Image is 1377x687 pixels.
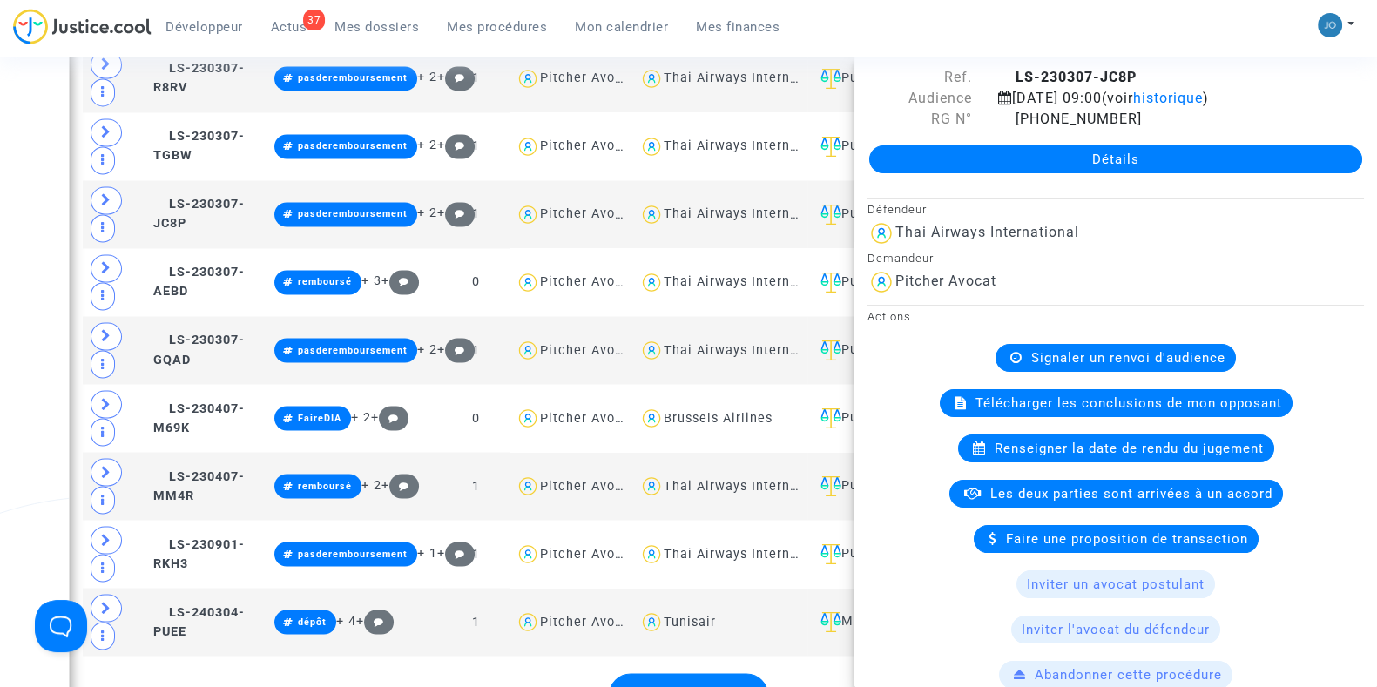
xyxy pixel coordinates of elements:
[13,9,152,44] img: jc-logo.svg
[152,14,257,40] a: Développeur
[540,206,636,221] div: Pitcher Avocat
[516,134,541,159] img: icon-user.svg
[1133,90,1203,106] span: historique
[153,333,245,367] span: LS-230307-GQAD
[813,475,899,496] div: Puteaux
[813,272,899,293] div: Puteaux
[664,71,835,85] div: Thai Airways International
[639,406,665,431] img: icon-user.svg
[71,101,84,115] img: tab_domain_overview_orange.svg
[437,545,475,560] span: +
[516,610,541,635] img: icon-user.svg
[257,14,321,40] a: 37Actus
[820,136,841,157] img: icon-faciliter-sm.svg
[35,600,87,652] iframe: Help Scout Beacon - Open
[664,342,835,357] div: Thai Airways International
[854,67,985,88] div: Ref.
[639,66,665,91] img: icon-user.svg
[165,19,243,35] span: Développeur
[575,19,668,35] span: Mon calendrier
[1031,350,1225,366] span: Signaler un renvoi d'audience
[516,66,541,91] img: icon-user.svg
[442,452,510,520] td: 1
[361,273,381,288] span: + 3
[895,273,996,289] div: Pitcher Avocat
[639,610,665,635] img: icon-user.svg
[1022,622,1210,637] span: Inviter l'avocat du défendeur
[516,202,541,227] img: icon-user.svg
[298,344,408,355] span: pasderemboursement
[664,546,835,561] div: Thai Airways International
[271,19,307,35] span: Actus
[153,197,245,231] span: LS-230307-JC8P
[998,111,1142,127] span: [PHONE_NUMBER]
[437,70,475,84] span: +
[639,202,665,227] img: icon-user.svg
[540,410,636,425] div: Pitcher Avocat
[442,316,510,384] td: 1
[1318,13,1342,37] img: 45a793c8596a0d21866ab9c5374b5e4b
[540,138,636,153] div: Pitcher Avocat
[433,14,561,40] a: Mes procédures
[696,19,780,35] span: Mes finances
[298,72,408,84] span: pasderemboursement
[1035,667,1222,683] span: Abandonner cette procédure
[867,310,911,323] small: Actions
[298,208,408,219] span: pasderemboursement
[869,145,1362,173] a: Détails
[442,180,510,248] td: 1
[820,68,841,89] img: icon-faciliter-sm.svg
[540,274,636,289] div: Pitcher Avocat
[639,134,665,159] img: icon-user.svg
[1027,576,1205,592] span: Inviter un avocat postulant
[417,341,437,356] span: + 2
[442,384,510,452] td: 0
[361,477,381,492] span: + 2
[417,138,437,152] span: + 2
[813,204,899,225] div: Puteaux
[298,616,327,627] span: dépôt
[990,486,1272,502] span: Les deux parties sont arrivées à un accord
[975,395,1282,411] span: Télécharger les conclusions de mon opposant
[49,28,85,42] div: v 4.0.25
[298,412,341,423] span: FaireDIA
[1102,90,1209,106] span: (voir )
[371,409,408,424] span: +
[356,613,394,628] span: +
[153,61,245,95] span: LS-230307-R8RV
[442,44,510,112] td: 1
[298,276,352,287] span: remboursé
[336,613,356,628] span: + 4
[381,477,419,492] span: +
[442,520,510,588] td: 1
[682,14,793,40] a: Mes finances
[813,611,899,632] div: Martigues
[298,480,352,491] span: remboursé
[664,410,773,425] div: Brussels Airlines
[820,340,841,360] img: icon-faciliter-sm.svg
[639,542,665,567] img: icon-user.svg
[664,138,835,153] div: Thai Airways International
[417,545,437,560] span: + 1
[664,206,835,221] div: Thai Airways International
[516,474,541,499] img: icon-user.svg
[895,224,1079,240] div: Thai Airways International
[639,270,665,295] img: icon-user.svg
[447,19,547,35] span: Mes procédures
[540,342,636,357] div: Pitcher Avocat
[664,614,716,629] div: Tunisair
[516,270,541,295] img: icon-user.svg
[867,203,927,216] small: Défendeur
[298,140,408,152] span: pasderemboursement
[153,265,245,299] span: LS-230307-AEBD
[1006,531,1248,547] span: Faire une proposition de transaction
[820,204,841,225] img: icon-faciliter-sm.svg
[516,406,541,431] img: icon-user.svg
[303,10,325,30] div: 37
[867,252,934,265] small: Demandeur
[442,588,510,656] td: 1
[867,268,895,296] img: icon-user.svg
[1016,69,1137,85] b: LS-230307-JC8P
[820,475,841,496] img: icon-faciliter-sm.svg
[417,70,437,84] span: + 2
